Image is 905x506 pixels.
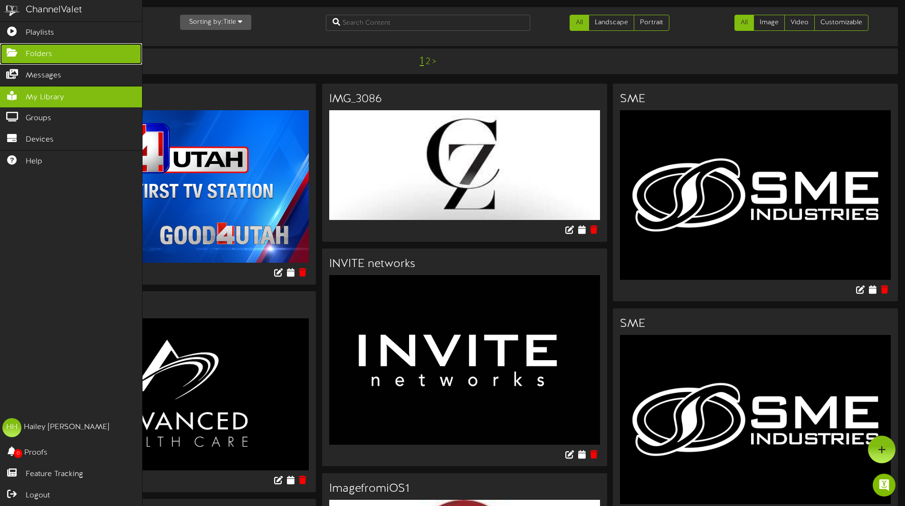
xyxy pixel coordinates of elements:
[734,15,754,31] a: All
[26,3,82,17] div: ChannelValet
[2,418,21,437] div: HH
[326,15,530,31] input: Search Content
[814,15,868,31] a: Customizable
[329,258,600,270] h3: INVITE networks
[26,92,64,103] span: My Library
[620,110,891,279] img: 7aba8415-ed1b-444d-9fce-25b56f72aa4f.png
[180,15,251,30] button: Sorting by:Title
[570,15,589,31] a: All
[329,93,600,105] h3: IMG_3086
[26,134,54,145] span: Devices
[753,15,785,31] a: Image
[329,483,600,495] h3: ImagefromiOS1
[26,70,61,81] span: Messages
[26,113,51,124] span: Groups
[24,448,48,458] span: Proofs
[620,93,891,105] h3: SME
[419,55,424,67] a: 1
[24,422,109,433] div: Hailey [PERSON_NAME]
[620,335,891,504] img: 64033807-63e9-43af-9b46-8babc64007d2.png
[426,57,430,67] a: 2
[26,49,52,60] span: Folders
[873,474,895,496] div: Open Intercom Messenger
[784,15,815,31] a: Video
[26,469,83,480] span: Feature Tracking
[38,318,309,471] img: 6d39d024-ee59-45f2-b793-5f058b704477.png
[329,275,600,444] img: b9868bbe-24f2-4fff-bc5b-b32651b0ad67.jpg
[432,57,436,67] a: >
[38,93,309,105] h3: ABC4 1920X1080
[26,28,54,38] span: Playlists
[634,15,669,31] a: Portrait
[38,110,309,263] img: 9586cbaf-59e0-4a4a-a3df-1e79bae059c5.png
[14,449,22,458] span: 0
[620,318,891,330] h3: SME
[589,15,634,31] a: Landscape
[329,110,600,220] img: f564362f-c0cd-495e-b7dc-1b886be2d26d.jpg
[26,490,50,501] span: Logout
[26,156,42,167] span: Help
[38,301,309,313] h3: AHC16x9JazzB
